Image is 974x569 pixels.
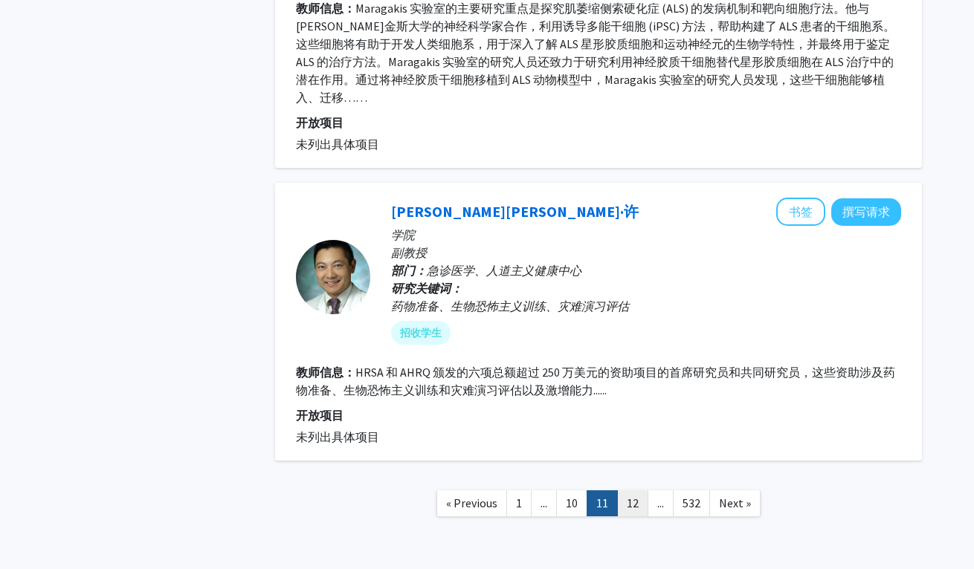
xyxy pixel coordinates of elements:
[296,429,379,444] font: 未列出具体项目
[296,408,344,423] font: 开放项目
[446,495,497,510] span: « Previous
[275,475,922,536] nav: 页面导航
[556,490,587,516] a: 10
[400,326,442,339] font: 招收学生
[673,490,710,516] a: 532
[506,490,532,516] a: 1
[391,299,629,313] font: 药物准备、生物恐怖主义训练、灾难演习评估
[617,490,648,516] a: 12
[391,263,427,278] font: 部门：
[657,495,664,510] span: ...
[709,490,761,516] a: Next
[789,204,813,219] font: 书签
[436,490,507,516] a: Previous
[776,198,825,226] button: 将 Edbert Hsu 添加到书签
[831,198,901,226] button: 向 Edbert Hsu 撰写请求
[296,1,355,16] font: 教师信息：
[296,365,895,397] font: HRSA 和 AHRQ 颁发的六项总额超过 250 万美元的资助项目的首席研究员和共同研究员，这些资助涉及药物准备、生物恐怖主义训练和灾难演习评估以及激增能力......
[541,495,547,510] span: ...
[296,1,895,105] font: Maragakis 实验室的主要研究重点是探究肌萎缩侧索硬化症 (ALS) 的发病机制和靶向细胞疗法。他与[PERSON_NAME]金斯大学的神经科学家合作，利用诱导多能干细胞 (iPSC) 方...
[391,202,639,221] a: [PERSON_NAME][PERSON_NAME]·许
[587,490,618,516] a: 11
[391,245,427,260] font: 副教授
[391,281,462,296] font: 研究关键词：
[11,502,63,558] iframe: 聊天
[391,227,415,242] font: 学院
[296,115,344,130] font: 开放项目
[296,137,379,152] font: 未列出具体项目
[427,263,581,278] font: 急诊医学、人道主义健康中心
[842,204,890,219] font: 撰写请求
[296,365,355,380] font: 教师信息：
[719,495,751,510] span: Next »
